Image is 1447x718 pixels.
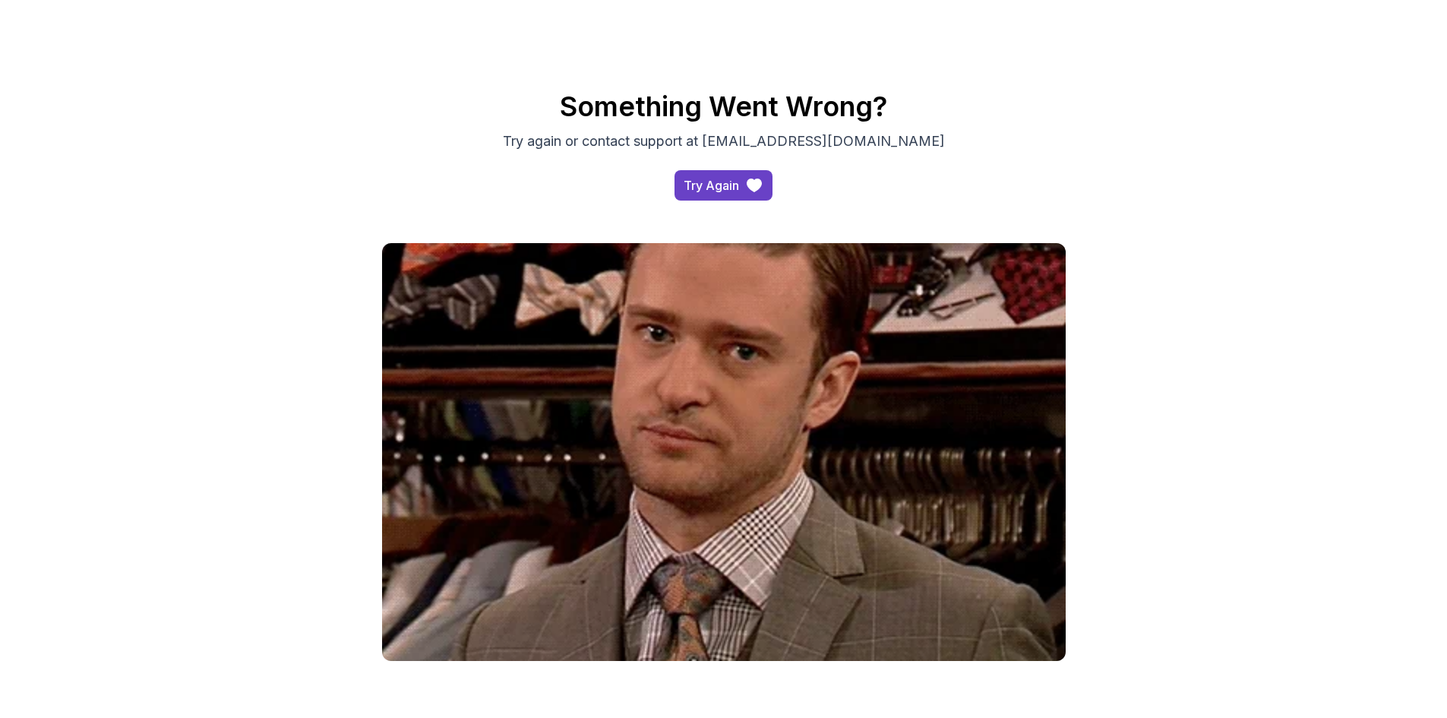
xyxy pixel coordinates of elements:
button: Try Again [675,170,772,201]
h2: Something Went Wrong? [192,91,1256,122]
img: gif [382,243,1066,661]
a: access-dashboard [675,170,772,201]
p: Try again or contact support at [EMAIL_ADDRESS][DOMAIN_NAME] [469,131,979,152]
div: Try Again [684,176,739,195]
